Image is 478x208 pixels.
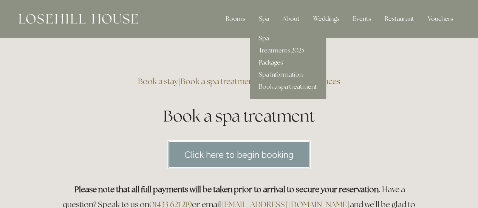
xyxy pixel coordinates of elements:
[379,11,420,26] div: Restaurant
[19,14,138,24] img: Losehill House
[59,105,420,127] h1: Book a spa treatment
[74,184,379,194] strong: Please note that all full payments will be taken prior to arrival to secure your reservation
[138,76,178,86] a: Book a stay
[422,11,459,26] a: Vouchers
[250,57,326,69] a: Packages
[307,11,345,26] div: Weddings
[250,45,326,57] a: Treatments 2025
[181,76,256,86] a: Book a spa treatment
[347,11,377,26] div: Events
[59,74,420,89] h3: | |
[250,69,326,81] a: Spa Information
[253,11,275,26] div: Spa
[250,32,326,45] a: Spa
[250,81,326,93] a: Book a spa treatment
[167,140,311,169] a: Click here to begin booking
[277,11,306,26] div: About
[220,11,251,26] div: Rooms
